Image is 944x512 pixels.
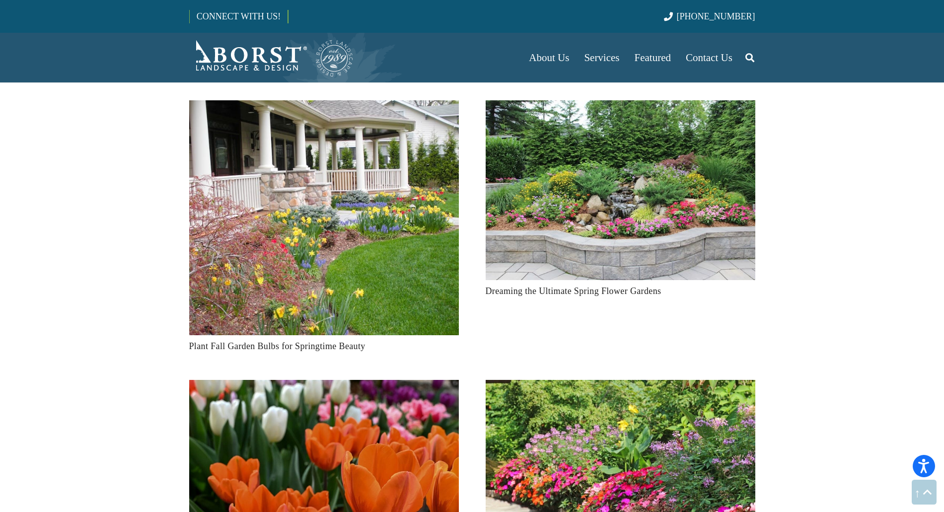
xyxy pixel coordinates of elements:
a: Search [740,45,760,70]
span: Contact Us [686,52,732,64]
span: Services [584,52,619,64]
span: About Us [529,52,569,64]
a: Dreaming the Ultimate Spring Flower Gardens [486,286,661,296]
span: [PHONE_NUMBER] [677,11,755,21]
a: Featured [627,33,678,82]
a: CONNECT WITH US! [190,4,288,28]
a: Contact Us [678,33,740,82]
a: Plant Fall Garden Bulbs for Springtime Beauty [189,103,459,113]
span: Featured [635,52,671,64]
a: Plant Fall Garden Bulbs for Springtime Beauty [189,341,365,351]
a: Back to top [912,480,937,505]
a: Services [577,33,627,82]
a: About Us [521,33,577,82]
a: Beautify Your Garden with Annuals for Spring [486,382,755,392]
a: [PHONE_NUMBER] [664,11,755,21]
a: Dreaming the Ultimate Spring Flower Gardens [486,103,755,113]
img: fall-garden-bulbs [189,100,459,335]
img: spring-flowers [486,100,755,280]
a: Borst-Logo [189,38,354,77]
a: Everything You Need to Know about Flower Bulbs [189,382,459,392]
